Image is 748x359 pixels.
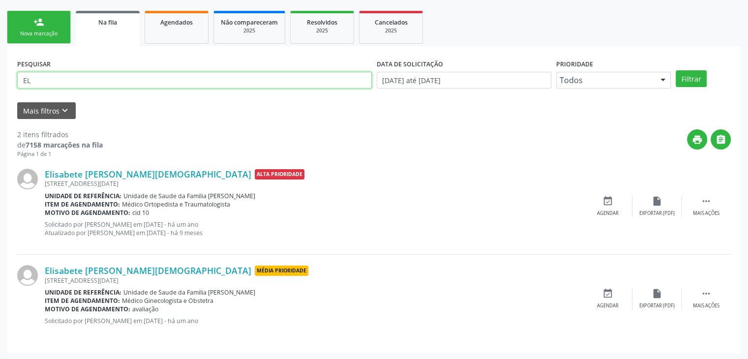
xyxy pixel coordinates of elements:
[45,317,583,325] p: Solicitado por [PERSON_NAME] em [DATE] - há um ano
[17,57,51,72] label: PESQUISAR
[602,196,613,207] i: event_available
[122,297,213,305] span: Médico Ginecologista e Obstetra
[132,209,149,217] span: cid 10
[45,265,251,276] a: Elisabete [PERSON_NAME][DEMOGRAPHIC_DATA]
[17,72,372,89] input: Nome, CNS
[255,169,304,179] span: Alta Prioridade
[377,57,443,72] label: DATA DE SOLICITAÇÃO
[17,265,38,286] img: img
[17,129,103,140] div: 2 itens filtrados
[639,210,675,217] div: Exportar (PDF)
[693,210,719,217] div: Mais ações
[45,192,121,200] b: Unidade de referência:
[560,75,651,85] span: Todos
[255,266,308,276] span: Média Prioridade
[597,302,619,309] div: Agendar
[693,302,719,309] div: Mais ações
[556,57,593,72] label: Prioridade
[14,30,63,37] div: Nova marcação
[692,134,703,145] i: print
[17,169,38,189] img: img
[60,105,70,116] i: keyboard_arrow_down
[33,17,44,28] div: person_add
[17,140,103,150] div: de
[676,70,707,87] button: Filtrar
[307,18,337,27] span: Resolvidos
[639,302,675,309] div: Exportar (PDF)
[375,18,408,27] span: Cancelados
[45,209,130,217] b: Motivo de agendamento:
[45,220,583,237] p: Solicitado por [PERSON_NAME] em [DATE] - há um ano Atualizado por [PERSON_NAME] em [DATE] - há 9 ...
[132,305,158,313] span: avaliação
[701,288,712,299] i: 
[160,18,193,27] span: Agendados
[221,27,278,34] div: 2025
[366,27,416,34] div: 2025
[45,276,583,285] div: [STREET_ADDRESS][DATE]
[597,210,619,217] div: Agendar
[652,196,662,207] i: insert_drive_file
[45,288,121,297] b: Unidade de referência:
[711,129,731,150] button: 
[17,102,76,120] button: Mais filtroskeyboard_arrow_down
[701,196,712,207] i: 
[716,134,726,145] i: 
[377,72,551,89] input: Selecione um intervalo
[221,18,278,27] span: Não compareceram
[123,288,255,297] span: Unidade de Saude da Familia [PERSON_NAME]
[652,288,662,299] i: insert_drive_file
[26,140,103,150] strong: 7158 marcações na fila
[123,192,255,200] span: Unidade de Saude da Familia [PERSON_NAME]
[602,288,613,299] i: event_available
[45,200,120,209] b: Item de agendamento:
[687,129,707,150] button: print
[17,150,103,158] div: Página 1 de 1
[45,179,583,188] div: [STREET_ADDRESS][DATE]
[45,305,130,313] b: Motivo de agendamento:
[45,169,251,179] a: Elisabete [PERSON_NAME][DEMOGRAPHIC_DATA]
[45,297,120,305] b: Item de agendamento:
[298,27,347,34] div: 2025
[98,18,117,27] span: Na fila
[122,200,230,209] span: Médico Ortopedista e Traumatologista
